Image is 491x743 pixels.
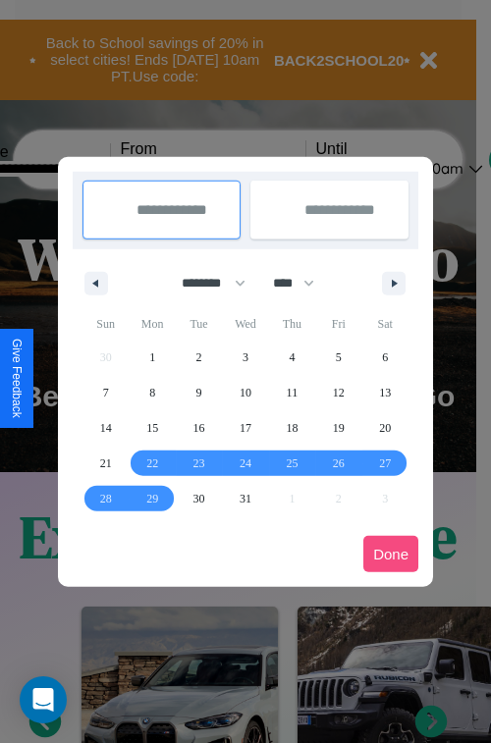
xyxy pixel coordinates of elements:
button: 3 [222,340,268,375]
button: 30 [176,481,222,516]
span: 3 [243,340,248,375]
button: 20 [362,410,409,446]
button: 1 [129,340,175,375]
span: 4 [289,340,295,375]
span: 2 [196,340,202,375]
button: 11 [269,375,315,410]
span: Mon [129,308,175,340]
span: 26 [333,446,345,481]
div: Give Feedback [10,339,24,418]
button: 6 [362,340,409,375]
button: 4 [269,340,315,375]
button: 23 [176,446,222,481]
button: 5 [315,340,361,375]
button: 8 [129,375,175,410]
button: 29 [129,481,175,516]
button: 14 [82,410,129,446]
button: Done [363,536,418,572]
span: 18 [286,410,298,446]
span: 14 [100,410,112,446]
span: 11 [287,375,299,410]
button: 9 [176,375,222,410]
span: 22 [146,446,158,481]
span: 30 [193,481,205,516]
span: Wed [222,308,268,340]
span: 25 [286,446,298,481]
button: 24 [222,446,268,481]
span: 21 [100,446,112,481]
button: 10 [222,375,268,410]
button: 17 [222,410,268,446]
button: 18 [269,410,315,446]
button: 12 [315,375,361,410]
button: 16 [176,410,222,446]
span: 12 [333,375,345,410]
span: Thu [269,308,315,340]
span: Tue [176,308,222,340]
span: 7 [103,375,109,410]
span: 5 [336,340,342,375]
button: 22 [129,446,175,481]
span: 20 [379,410,391,446]
div: Open Intercom Messenger [20,676,67,723]
span: 1 [149,340,155,375]
button: 26 [315,446,361,481]
span: 15 [146,410,158,446]
span: 6 [382,340,388,375]
button: 25 [269,446,315,481]
button: 28 [82,481,129,516]
span: 23 [193,446,205,481]
span: 27 [379,446,391,481]
span: 17 [240,410,251,446]
button: 31 [222,481,268,516]
span: 9 [196,375,202,410]
button: 21 [82,446,129,481]
span: Sun [82,308,129,340]
button: 15 [129,410,175,446]
button: 2 [176,340,222,375]
span: 24 [240,446,251,481]
button: 7 [82,375,129,410]
button: 13 [362,375,409,410]
span: 8 [149,375,155,410]
span: 28 [100,481,112,516]
span: 13 [379,375,391,410]
span: Sat [362,308,409,340]
span: 19 [333,410,345,446]
span: 16 [193,410,205,446]
span: 29 [146,481,158,516]
span: 10 [240,375,251,410]
span: 31 [240,481,251,516]
span: Fri [315,308,361,340]
button: 19 [315,410,361,446]
button: 27 [362,446,409,481]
